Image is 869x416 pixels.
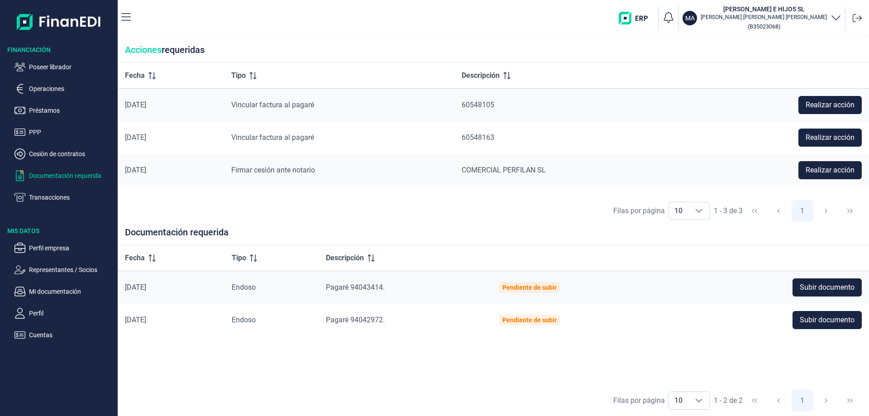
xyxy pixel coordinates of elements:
button: Realizar acción [798,129,862,147]
span: Pagaré 94042972. [326,316,385,324]
p: Mi documentación [29,286,114,297]
p: Cuentas [29,330,114,340]
span: Tipo [232,253,246,263]
span: Endoso [232,316,256,324]
img: Logo de aplicación [17,7,101,36]
div: requeridas [118,37,869,63]
span: Descripción [462,70,500,81]
h3: [PERSON_NAME] E HIJOS SL [701,5,827,14]
span: Acciones [125,44,162,55]
img: erp [619,12,654,24]
button: Cesión de contratos [14,148,114,159]
div: [DATE] [125,316,217,325]
button: Cuentas [14,330,114,340]
p: Operaciones [29,83,114,94]
span: 60548105 [462,100,494,109]
small: Copiar cif [748,23,780,30]
button: Representantes / Socios [14,264,114,275]
div: Documentación requerida [118,227,869,245]
span: Firmar cesión ante notario [231,166,315,174]
div: [DATE] [125,100,217,110]
button: Realizar acción [798,96,862,114]
span: Pagaré 94043414. [326,283,385,292]
button: Last Page [839,390,861,411]
div: Choose [688,202,710,220]
button: Next Page [815,200,837,222]
div: [DATE] [125,283,217,292]
button: MA[PERSON_NAME] E HIJOS SL[PERSON_NAME] [PERSON_NAME] [PERSON_NAME](B35023068) [683,5,841,32]
button: Page 1 [792,390,813,411]
p: Poseer librador [29,62,114,72]
div: Filas por página [613,395,665,406]
button: First Page [744,200,765,222]
span: Vincular factura al pagaré [231,133,314,142]
span: Realizar acción [806,165,855,176]
p: Representantes / Socios [29,264,114,275]
span: Fecha [125,253,145,263]
button: Previous Page [768,200,789,222]
span: 10 [669,392,688,409]
span: 10 [669,202,688,220]
div: Pendiente de subir [502,284,557,291]
div: Pendiente de subir [502,316,557,324]
button: Previous Page [768,390,789,411]
span: COMERCIAL PERFILAN SL [462,166,546,174]
span: 1 - 2 de 2 [714,397,743,404]
p: Perfil empresa [29,243,114,253]
button: Operaciones [14,83,114,94]
div: Filas por página [613,206,665,216]
button: Realizar acción [798,161,862,179]
div: [DATE] [125,166,217,175]
button: Subir documento [793,278,862,296]
span: 1 - 3 de 3 [714,207,743,215]
p: Préstamos [29,105,114,116]
span: 60548163 [462,133,494,142]
button: Poseer librador [14,62,114,72]
span: Realizar acción [806,132,855,143]
button: Préstamos [14,105,114,116]
button: Subir documento [793,311,862,329]
p: PPP [29,127,114,138]
p: MA [685,14,695,23]
p: Cesión de contratos [29,148,114,159]
button: First Page [744,390,765,411]
button: PPP [14,127,114,138]
button: Documentación requerida [14,170,114,181]
span: Vincular factura al pagaré [231,100,314,109]
button: Perfil [14,308,114,319]
button: Transacciones [14,192,114,203]
button: Perfil empresa [14,243,114,253]
p: [PERSON_NAME] [PERSON_NAME] [PERSON_NAME] [701,14,827,21]
div: Choose [688,392,710,409]
span: Fecha [125,70,145,81]
p: Perfil [29,308,114,319]
span: Endoso [232,283,256,292]
button: Next Page [815,390,837,411]
span: Tipo [231,70,246,81]
span: Descripción [326,253,364,263]
span: Realizar acción [806,100,855,110]
span: Subir documento [800,315,855,325]
p: Documentación requerida [29,170,114,181]
button: Page 1 [792,200,813,222]
div: [DATE] [125,133,217,142]
span: Subir documento [800,282,855,293]
p: Transacciones [29,192,114,203]
button: Last Page [839,200,861,222]
button: Mi documentación [14,286,114,297]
